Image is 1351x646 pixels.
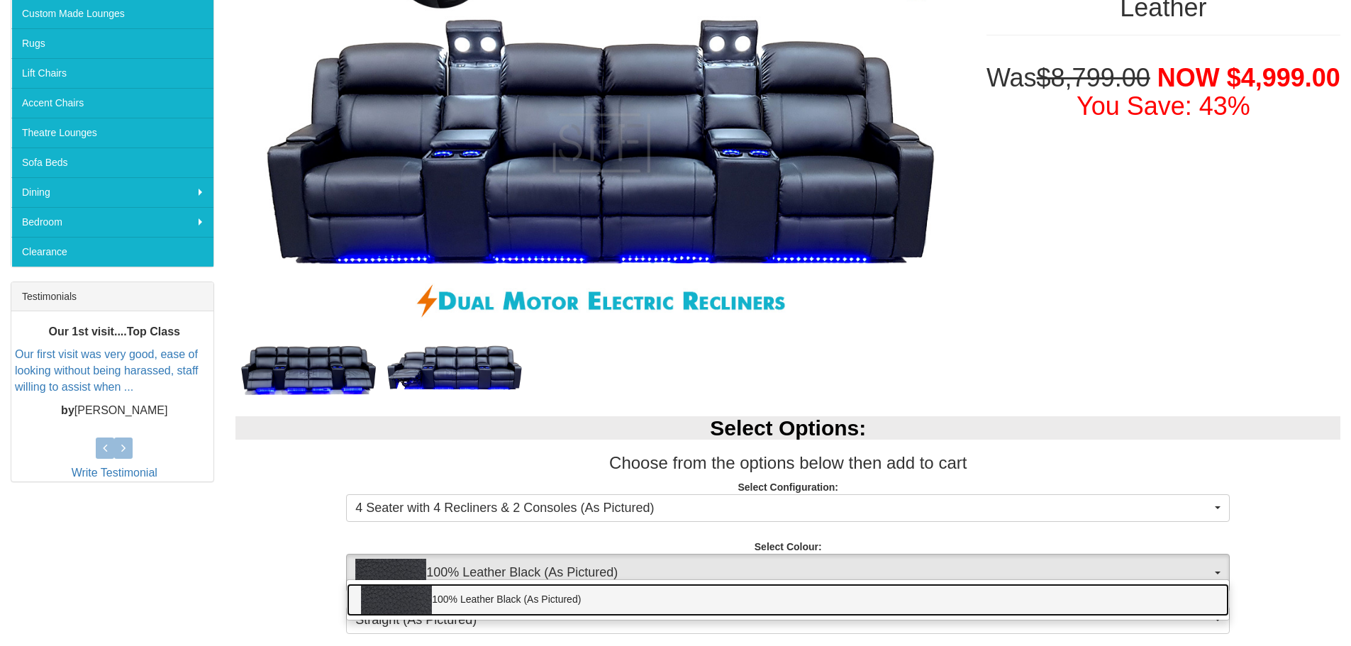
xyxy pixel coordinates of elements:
[11,147,213,177] a: Sofa Beds
[355,559,426,587] img: 100% Leather Black (As Pictured)
[11,58,213,88] a: Lift Chairs
[11,207,213,237] a: Bedroom
[1157,63,1340,92] span: NOW $4,999.00
[11,177,213,207] a: Dining
[346,606,1230,635] button: Straight (As Pictured)
[11,88,213,118] a: Accent Chairs
[361,586,432,614] img: 100% Leather Black (As Pictured)
[11,237,213,267] a: Clearance
[11,282,213,311] div: Testimonials
[710,416,866,440] b: Select Options:
[755,541,822,552] strong: Select Colour:
[48,325,180,338] b: Our 1st visit....Top Class
[235,454,1340,472] h3: Choose from the options below then add to cart
[61,404,74,416] b: by
[1077,91,1250,121] font: You Save: 43%
[72,467,157,479] a: Write Testimonial
[11,28,213,58] a: Rugs
[11,118,213,147] a: Theatre Lounges
[1037,63,1150,92] del: $8,799.00
[15,403,213,419] p: [PERSON_NAME]
[355,499,1211,518] span: 4 Seater with 4 Recliners & 2 Consoles (As Pictured)
[15,348,199,393] a: Our first visit was very good, ease of looking without being harassed, staff willing to assist wh...
[355,559,1211,587] span: 100% Leather Black (As Pictured)
[347,584,1229,616] a: 100% Leather Black (As Pictured)
[986,64,1340,120] h1: Was
[346,494,1230,523] button: 4 Seater with 4 Recliners & 2 Consoles (As Pictured)
[738,481,838,493] strong: Select Configuration:
[346,554,1230,592] button: 100% Leather Black (As Pictured)100% Leather Black (As Pictured)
